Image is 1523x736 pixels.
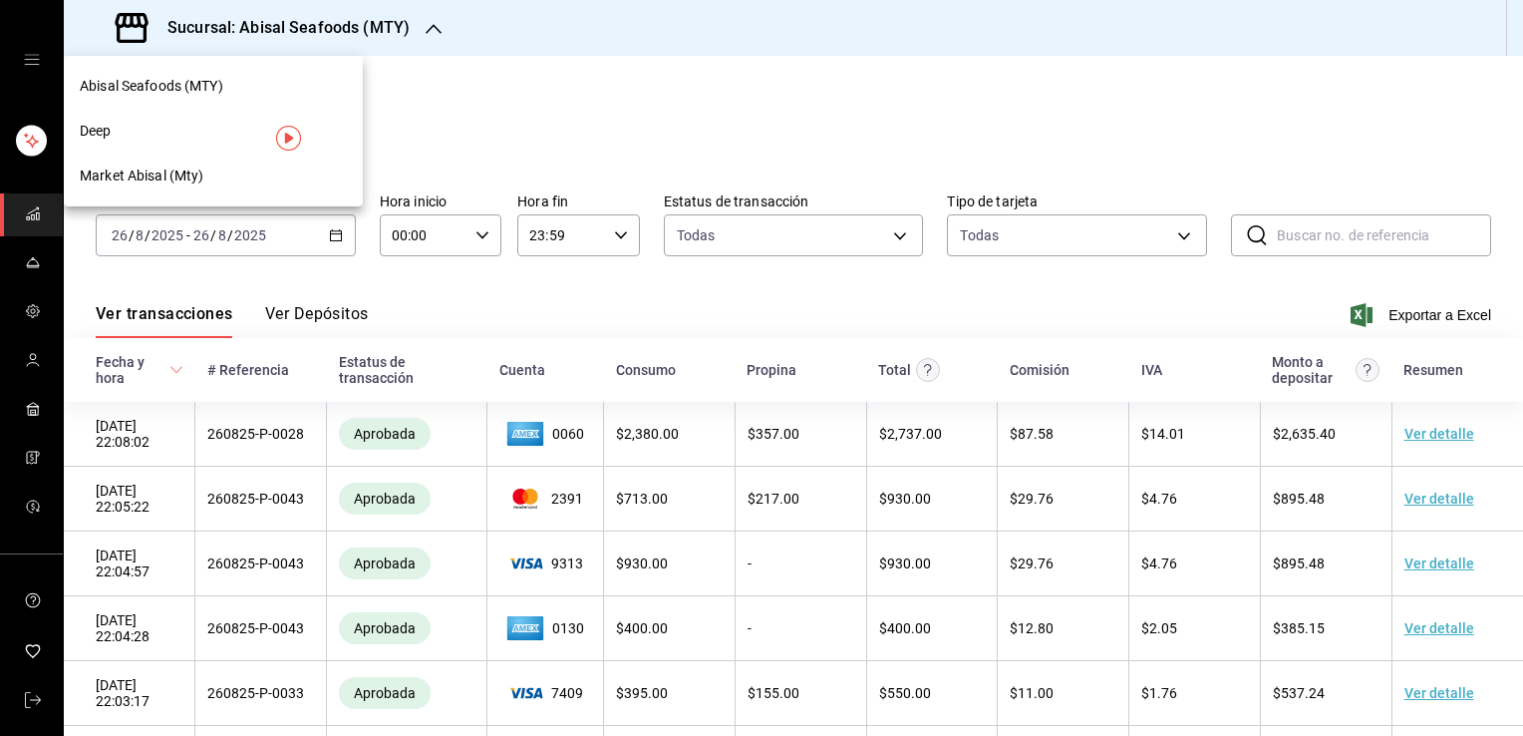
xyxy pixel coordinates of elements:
[80,166,204,186] span: Market Abisal (Mty)
[64,109,363,154] div: Deep
[64,154,363,198] div: Market Abisal (Mty)
[64,64,363,109] div: Abisal Seafoods (MTY)
[276,126,301,151] img: Tooltip marker
[80,121,112,142] span: Deep
[80,76,223,97] span: Abisal Seafoods (MTY)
